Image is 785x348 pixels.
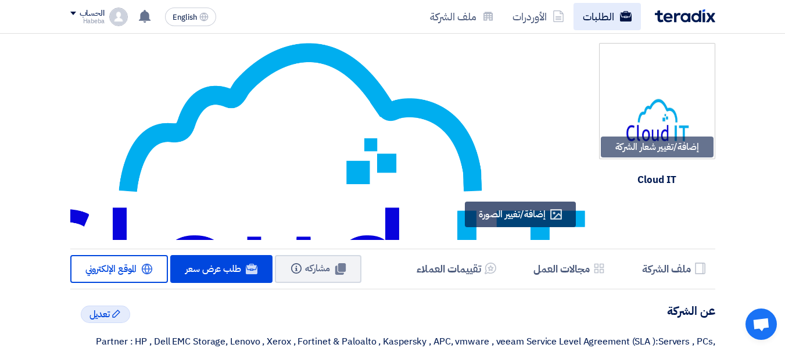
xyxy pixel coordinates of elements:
[305,261,330,275] span: مشاركه
[70,303,715,318] h4: عن الشركة
[185,262,241,276] span: طلب عرض سعر
[417,262,481,275] h5: تقييمات العملاء
[533,262,590,275] h5: مجالات العمل
[109,8,128,26] img: profile_test.png
[70,255,169,283] a: الموقع الإلكتروني
[16,43,585,310] img: Cover Test
[421,3,503,30] a: ملف الشركة
[70,18,105,24] div: Habeba
[573,3,641,30] a: الطلبات
[503,3,573,30] a: الأوردرات
[170,255,273,283] a: طلب عرض سعر
[173,13,197,21] span: English
[601,137,714,157] div: إضافة/تغيير شعار الشركة
[89,307,110,321] span: تعديل
[165,8,216,26] button: English
[655,9,715,23] img: Teradix logo
[479,207,545,221] span: إضافة/تغيير الصورة
[642,262,691,275] h5: ملف الشركة
[745,308,777,340] div: Open chat
[275,255,361,283] button: مشاركه
[85,262,137,276] span: الموقع الإلكتروني
[633,167,680,193] div: Cloud IT
[80,9,105,19] div: الحساب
